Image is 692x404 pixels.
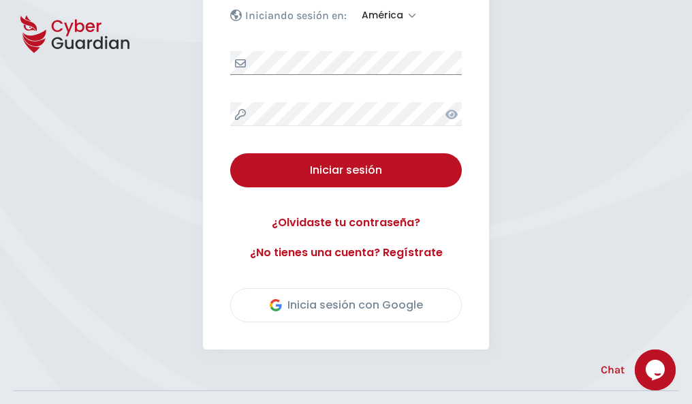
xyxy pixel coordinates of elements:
button: Iniciar sesión [230,153,462,187]
a: ¿No tienes una cuenta? Regístrate [230,245,462,261]
div: Inicia sesión con Google [270,297,423,313]
iframe: chat widget [635,349,678,390]
a: ¿Olvidaste tu contraseña? [230,215,462,231]
button: Inicia sesión con Google [230,288,462,322]
span: Chat [601,362,625,378]
div: Iniciar sesión [240,162,452,178]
